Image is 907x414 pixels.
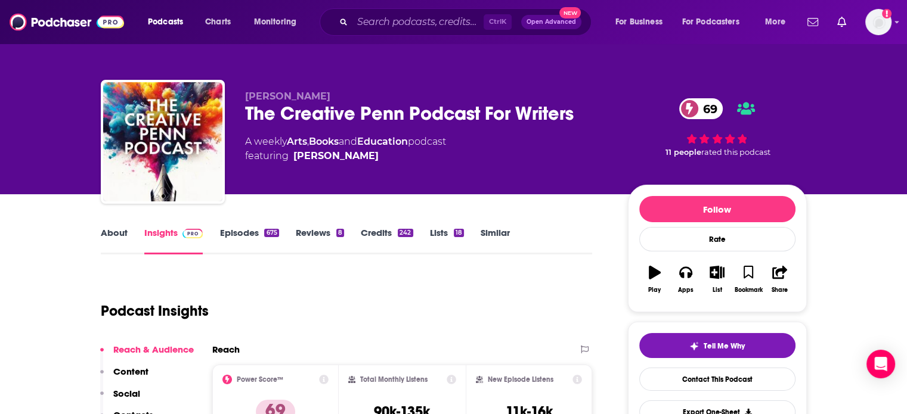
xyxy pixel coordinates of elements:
button: open menu [140,13,199,32]
img: Podchaser - Follow, Share and Rate Podcasts [10,11,124,33]
span: Charts [205,14,231,30]
a: InsightsPodchaser Pro [144,227,203,254]
span: [PERSON_NAME] [245,91,330,102]
button: Follow [639,196,795,222]
p: Social [113,388,140,399]
span: For Podcasters [682,14,739,30]
div: 18 [454,229,464,237]
div: Bookmark [734,287,762,294]
a: Reviews8 [296,227,344,254]
a: Lists18 [430,227,464,254]
button: Reach & Audience [100,344,194,366]
button: open menu [246,13,312,32]
div: Rate [639,227,795,251]
button: Show profile menu [865,9,891,35]
a: Show notifications dropdown [832,12,851,32]
div: Open Intercom Messenger [866,350,895,378]
img: The Creative Penn Podcast For Writers [103,82,222,201]
span: featuring [245,149,446,163]
a: Education [357,136,408,147]
span: Monitoring [254,14,296,30]
a: Episodes675 [219,227,278,254]
div: 8 [336,229,344,237]
span: Podcasts [148,14,183,30]
span: , [307,136,309,147]
button: tell me why sparkleTell Me Why [639,333,795,358]
span: rated this podcast [701,148,770,157]
span: Tell Me Why [704,341,745,351]
div: 675 [264,229,278,237]
img: User Profile [865,9,891,35]
span: 69 [691,98,723,119]
button: Share [764,258,795,301]
span: More [765,14,785,30]
h2: Reach [212,344,240,355]
p: Content [113,366,148,377]
div: Apps [678,287,694,294]
div: 242 [398,229,413,237]
a: Show notifications dropdown [803,12,823,32]
img: Podchaser Pro [182,229,203,238]
button: Play [639,258,670,301]
div: [PERSON_NAME] [293,149,379,163]
button: Bookmark [733,258,764,301]
a: Charts [197,13,238,32]
a: Credits242 [361,227,413,254]
span: and [339,136,357,147]
img: tell me why sparkle [689,341,699,351]
div: A weekly podcast [245,135,446,163]
button: Content [100,366,148,388]
svg: Add a profile image [882,9,891,18]
input: Search podcasts, credits, & more... [352,13,484,32]
button: Apps [670,258,701,301]
span: Open Advanced [527,19,576,25]
button: List [701,258,732,301]
button: Open AdvancedNew [521,15,581,29]
span: Logged in as eringalloway [865,9,891,35]
span: Ctrl K [484,14,512,30]
a: About [101,227,128,254]
p: Reach & Audience [113,344,194,355]
button: open menu [757,13,800,32]
button: open menu [607,13,677,32]
div: Search podcasts, credits, & more... [331,8,603,36]
h2: New Episode Listens [488,375,553,384]
a: Contact This Podcast [639,368,795,391]
h2: Power Score™ [237,375,283,384]
h1: Podcast Insights [101,302,209,320]
span: New [559,7,581,18]
div: List [713,287,722,294]
a: Books [309,136,339,147]
div: 69 11 peoplerated this podcast [628,91,807,164]
a: Arts [287,136,307,147]
a: Similar [481,227,510,254]
a: 69 [679,98,723,119]
div: Share [772,287,788,294]
button: Social [100,388,140,410]
div: Play [648,287,661,294]
button: open menu [674,13,757,32]
span: 11 people [665,148,701,157]
span: For Business [615,14,663,30]
h2: Total Monthly Listens [360,375,428,384]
